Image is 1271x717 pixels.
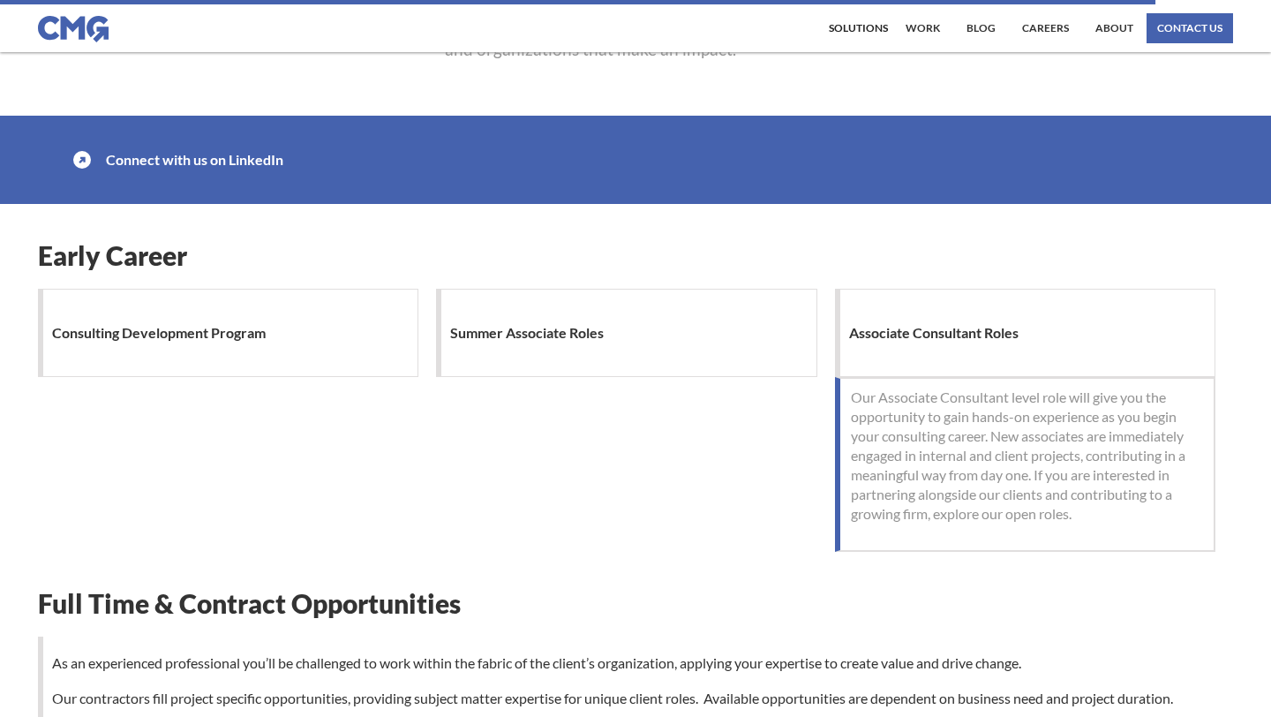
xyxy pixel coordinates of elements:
[851,388,1202,524] p: Our Associate Consultant level role will give you the opportunity to gain hands-on experience as ...
[829,23,888,34] div: Solutions
[38,239,1233,271] h1: Early Career
[38,587,1233,619] h1: Full Time & Contract Opportunities
[450,315,613,351] h1: Summer Associate Roles
[901,13,944,43] a: work
[1018,13,1073,43] a: Careers
[962,13,1000,43] a: Blog
[1157,23,1222,34] div: contact us
[1091,13,1138,43] a: About
[38,116,826,204] a: icon with arrow pointing up and to the right.Connect with us on LinkedIn
[52,315,275,351] h1: Consulting Development Program
[849,315,1027,351] h1: Associate Consultant Roles
[38,16,109,42] img: CMG logo in blue.
[106,142,292,177] h1: Connect with us on LinkedIn
[73,151,91,169] img: icon with arrow pointing up and to the right.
